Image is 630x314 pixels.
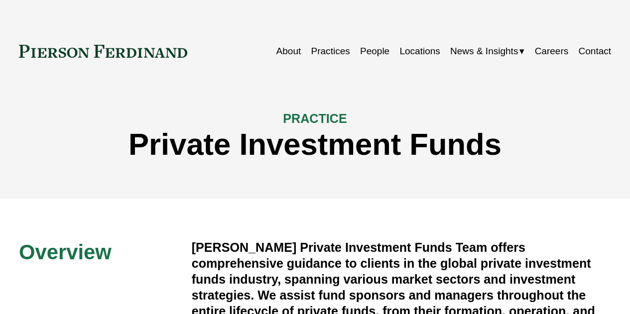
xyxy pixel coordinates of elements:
[450,43,518,60] span: News & Insights
[311,42,350,61] a: Practices
[283,111,347,125] span: PRACTICE
[535,42,569,61] a: Careers
[19,240,112,264] span: Overview
[450,42,524,61] a: folder dropdown
[276,42,301,61] a: About
[19,127,611,162] h1: Private Investment Funds
[360,42,389,61] a: People
[579,42,612,61] a: Contact
[399,42,440,61] a: Locations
